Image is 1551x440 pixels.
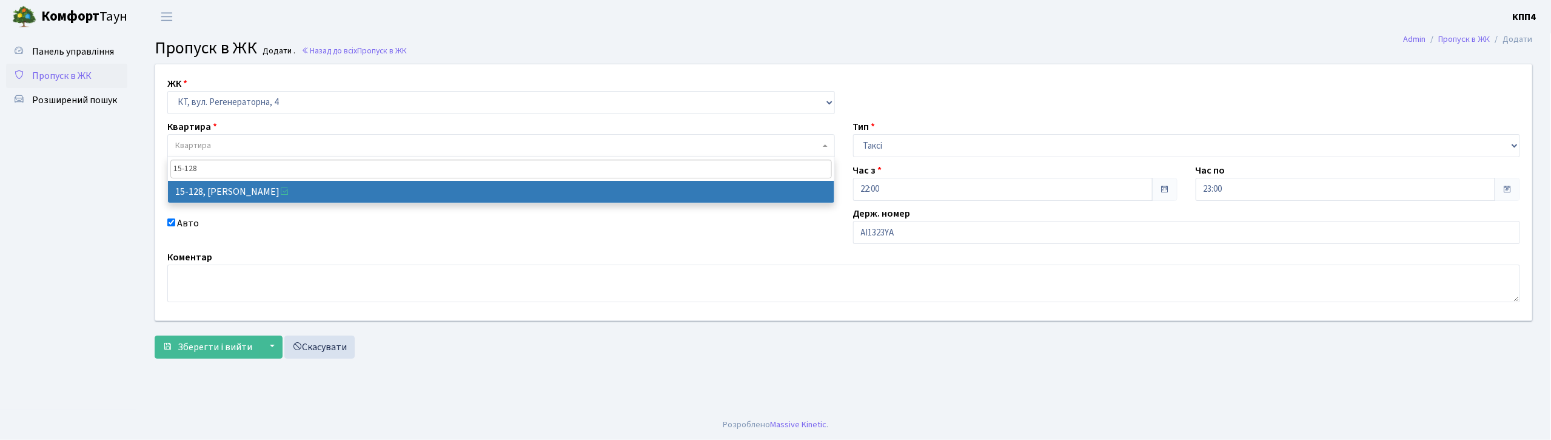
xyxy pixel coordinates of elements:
[1439,33,1490,46] a: Пропуск в ЖК
[168,181,834,203] li: 15-128, [PERSON_NAME]
[1513,10,1536,24] a: КПП4
[32,45,114,58] span: Панель управління
[301,45,407,56] a: Назад до всіхПропуск в ЖК
[152,7,182,27] button: Переключити навігацію
[1404,33,1426,46] a: Admin
[41,7,99,26] b: Комфорт
[175,140,211,152] span: Квартира
[167,76,187,91] label: ЖК
[853,206,911,221] label: Держ. номер
[155,36,257,60] span: Пропуск в ЖК
[32,93,117,107] span: Розширений пошук
[1196,163,1225,178] label: Час по
[6,88,127,112] a: Розширений пошук
[41,7,127,27] span: Таун
[853,120,876,134] label: Тип
[167,250,212,265] label: Коментар
[155,336,260,359] button: Зберегти і вийти
[167,120,217,134] label: Квартира
[178,340,252,354] span: Зберегти і вийти
[177,216,199,231] label: Авто
[1490,33,1533,46] li: Додати
[12,5,36,29] img: logo.png
[6,39,127,64] a: Панель управління
[6,64,127,88] a: Пропуск в ЖК
[357,45,407,56] span: Пропуск в ЖК
[770,418,826,431] a: Massive Kinetic
[1385,27,1551,52] nav: breadcrumb
[723,418,828,432] div: Розроблено .
[853,163,882,178] label: Час з
[853,221,1521,244] input: АА1234АА
[32,69,92,83] span: Пропуск в ЖК
[261,46,296,56] small: Додати .
[284,336,355,359] a: Скасувати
